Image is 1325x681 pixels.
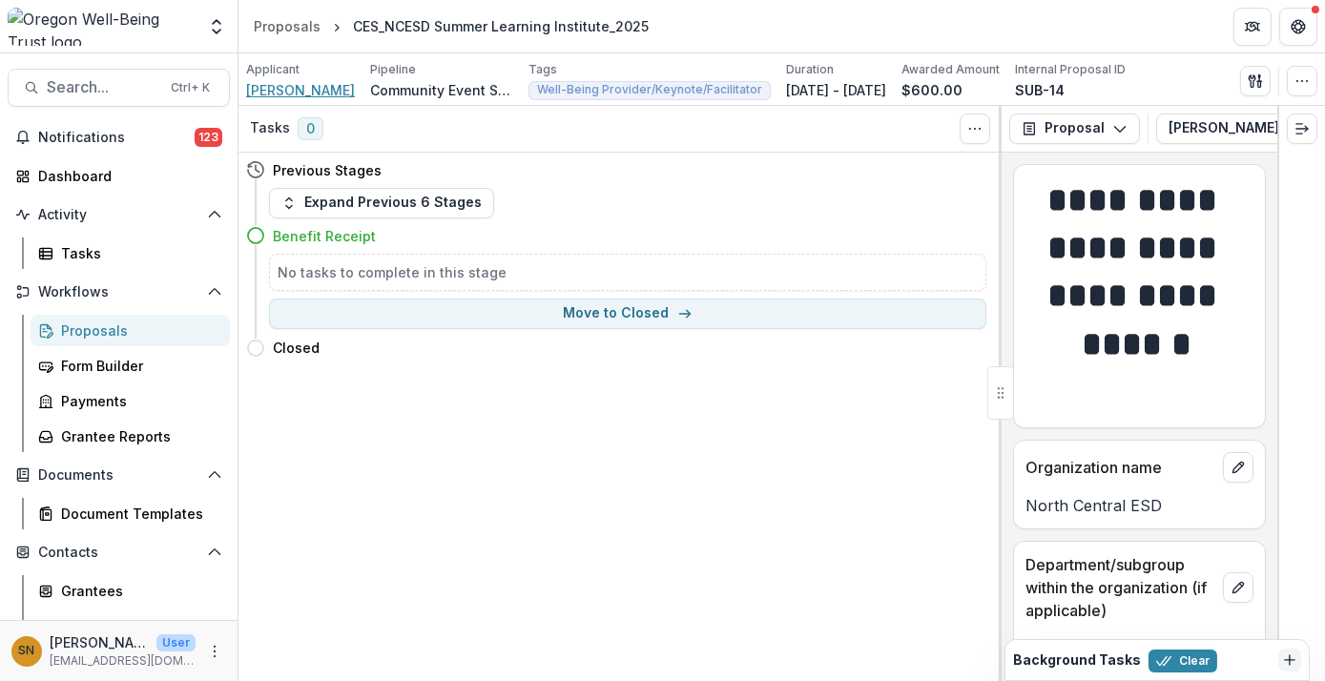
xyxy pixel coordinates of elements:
[298,117,323,140] span: 0
[1025,553,1215,622] p: Department/subgroup within the organization (if applicable)
[8,460,230,490] button: Open Documents
[38,545,199,561] span: Contacts
[1278,649,1301,671] button: Dismiss
[50,652,196,670] p: [EMAIL_ADDRESS][DOMAIN_NAME]
[269,188,494,218] button: Expand Previous 6 Stages
[254,16,321,36] div: Proposals
[250,120,290,136] h3: Tasks
[1013,652,1141,669] h2: Background Tasks
[1149,650,1217,672] button: Clear
[370,61,416,78] p: Pipeline
[1233,8,1272,46] button: Partners
[901,61,1000,78] p: Awarded Amount
[61,426,215,446] div: Grantee Reports
[31,350,230,382] a: Form Builder
[246,61,300,78] p: Applicant
[61,356,215,376] div: Form Builder
[31,498,230,529] a: Document Templates
[38,166,215,186] div: Dashboard
[528,61,557,78] p: Tags
[38,284,199,300] span: Workflows
[8,537,230,567] button: Open Contacts
[8,69,230,107] button: Search...
[8,199,230,230] button: Open Activity
[273,226,376,246] h4: Benefit Receipt
[786,61,834,78] p: Duration
[1223,572,1253,603] button: edit
[61,504,215,524] div: Document Templates
[1009,113,1140,144] button: Proposal
[38,130,195,146] span: Notifications
[8,8,196,46] img: Oregon Well-Being Trust logo
[353,16,649,36] div: CES_NCESD Summer Learning Institute_2025
[786,80,886,100] p: [DATE] - [DATE]
[8,160,230,192] a: Dashboard
[31,315,230,346] a: Proposals
[19,645,35,657] div: Siri Ngai
[273,160,382,180] h4: Previous Stages
[31,575,230,607] a: Grantees
[38,207,199,223] span: Activity
[203,640,226,663] button: More
[1287,113,1317,144] button: Expand right
[167,77,214,98] div: Ctrl + K
[61,581,215,601] div: Grantees
[1279,8,1317,46] button: Get Help
[901,80,963,100] p: $600.00
[370,80,513,100] p: Community Event Support
[47,78,159,96] span: Search...
[1015,80,1065,100] p: SUB-14
[50,632,149,652] p: [PERSON_NAME]
[61,243,215,263] div: Tasks
[1025,633,1253,679] p: School Innovation and Improvement
[273,338,320,358] h4: Closed
[8,122,230,153] button: Notifications123
[1015,61,1126,78] p: Internal Proposal ID
[246,12,328,40] a: Proposals
[246,12,656,40] nav: breadcrumb
[31,237,230,269] a: Tasks
[8,277,230,307] button: Open Workflows
[278,262,978,282] h5: No tasks to complete in this stage
[31,610,230,642] a: Communications
[61,616,215,636] div: Communications
[61,320,215,340] div: Proposals
[537,83,762,96] span: Well-Being Provider/Keynote/Facilitator
[246,80,355,100] a: [PERSON_NAME]
[1025,494,1253,517] p: North Central ESD
[203,8,230,46] button: Open entity switcher
[38,467,199,484] span: Documents
[156,634,196,651] p: User
[1025,456,1215,479] p: Organization name
[31,421,230,452] a: Grantee Reports
[269,299,986,329] button: Move to Closed
[1223,452,1253,483] button: edit
[960,113,990,144] button: Toggle View Cancelled Tasks
[61,391,215,411] div: Payments
[195,128,222,147] span: 123
[31,385,230,417] a: Payments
